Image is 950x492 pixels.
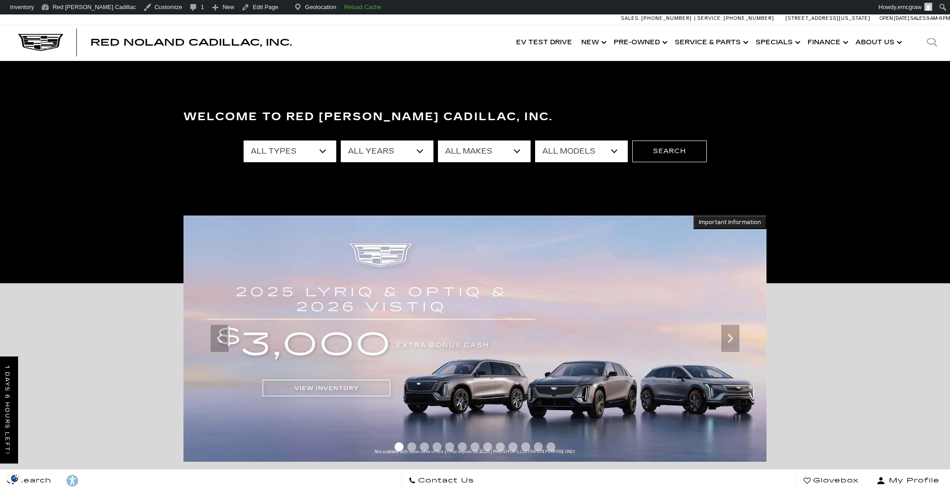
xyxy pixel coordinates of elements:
[438,141,531,162] select: Filter by make
[694,16,776,21] a: Service: [PHONE_NUMBER]
[926,15,950,21] span: 9 AM-6 PM
[483,442,492,451] span: Go to slide 8
[395,442,404,451] span: Go to slide 1
[416,474,474,487] span: Contact Us
[18,34,63,51] img: Cadillac Dark Logo with Cadillac White Text
[796,469,866,492] a: Glovebox
[512,24,577,61] a: EV Test Drive
[546,442,555,451] span: Go to slide 13
[508,442,517,451] span: Go to slide 10
[803,24,851,61] a: Finance
[885,474,940,487] span: My Profile
[90,38,292,47] a: Red Noland Cadillac, Inc.
[621,16,694,21] a: Sales: [PHONE_NUMBER]
[5,473,25,483] section: Click to Open Cookie Consent Modal
[670,24,751,61] a: Service & Parts
[632,141,707,162] button: Search
[898,4,922,10] span: emcgraw
[183,108,767,126] h3: Welcome to Red [PERSON_NAME] Cadillac, Inc.
[721,325,739,352] div: Next
[724,15,774,21] span: [PHONE_NUMBER]
[879,15,909,21] span: Open [DATE]
[244,141,336,162] select: Filter by type
[641,15,692,21] span: [PHONE_NUMBER]
[534,442,543,451] span: Go to slide 12
[183,216,767,462] img: 2509-September-FOM-2025-cta-bonus-cash
[697,15,722,21] span: Service:
[751,24,803,61] a: Specials
[407,442,416,451] span: Go to slide 2
[609,24,670,61] a: Pre-Owned
[535,141,628,162] select: Filter by model
[785,15,870,21] a: [STREET_ADDRESS][US_STATE]
[401,469,481,492] a: Contact Us
[433,442,442,451] span: Go to slide 4
[458,442,467,451] span: Go to slide 6
[866,469,950,492] button: Open user profile menu
[699,219,761,226] span: Important Information
[910,15,926,21] span: Sales:
[211,325,229,352] div: Previous
[5,473,25,483] img: Opt-Out Icon
[470,442,480,451] span: Go to slide 7
[521,442,530,451] span: Go to slide 11
[811,474,859,487] span: Glovebox
[90,37,292,48] span: Red Noland Cadillac, Inc.
[621,15,640,21] span: Sales:
[693,216,767,229] button: Important Information
[496,442,505,451] span: Go to slide 9
[420,442,429,451] span: Go to slide 3
[341,141,433,162] select: Filter by year
[445,442,454,451] span: Go to slide 5
[344,4,381,10] strong: Reload Cache
[14,474,52,487] span: Search
[851,24,905,61] a: About Us
[577,24,609,61] a: New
